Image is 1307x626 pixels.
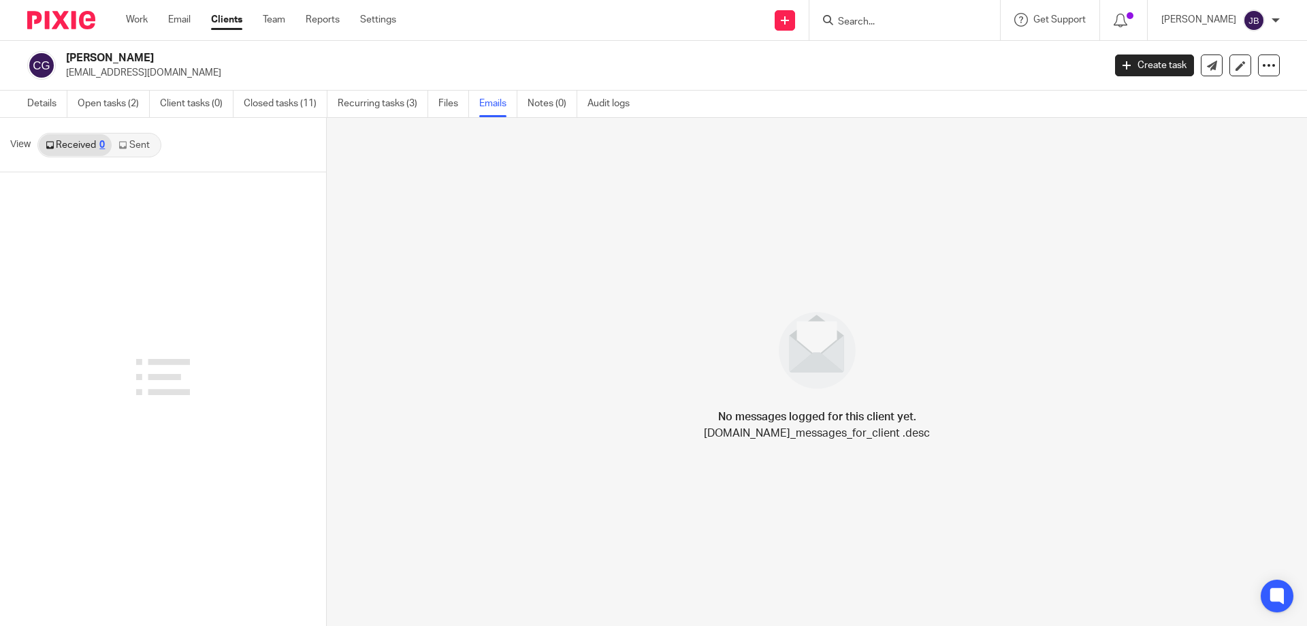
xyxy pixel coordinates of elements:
[1243,10,1265,31] img: svg%3E
[360,13,396,27] a: Settings
[66,66,1095,80] p: [EMAIL_ADDRESS][DOMAIN_NAME]
[718,409,916,425] h4: No messages logged for this client yet.
[27,11,95,29] img: Pixie
[244,91,327,117] a: Closed tasks (11)
[99,140,105,150] div: 0
[112,134,159,156] a: Sent
[438,91,469,117] a: Files
[837,16,959,29] input: Search
[1033,15,1086,25] span: Get Support
[704,425,930,441] p: [DOMAIN_NAME]_messages_for_client .desc
[10,138,31,152] span: View
[1161,13,1236,27] p: [PERSON_NAME]
[306,13,340,27] a: Reports
[78,91,150,117] a: Open tasks (2)
[168,13,191,27] a: Email
[479,91,517,117] a: Emails
[27,91,67,117] a: Details
[528,91,577,117] a: Notes (0)
[211,13,242,27] a: Clients
[1115,54,1194,76] a: Create task
[27,51,56,80] img: svg%3E
[126,13,148,27] a: Work
[770,303,865,398] img: image
[338,91,428,117] a: Recurring tasks (3)
[160,91,233,117] a: Client tasks (0)
[39,134,112,156] a: Received0
[263,13,285,27] a: Team
[66,51,889,65] h2: [PERSON_NAME]
[587,91,640,117] a: Audit logs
